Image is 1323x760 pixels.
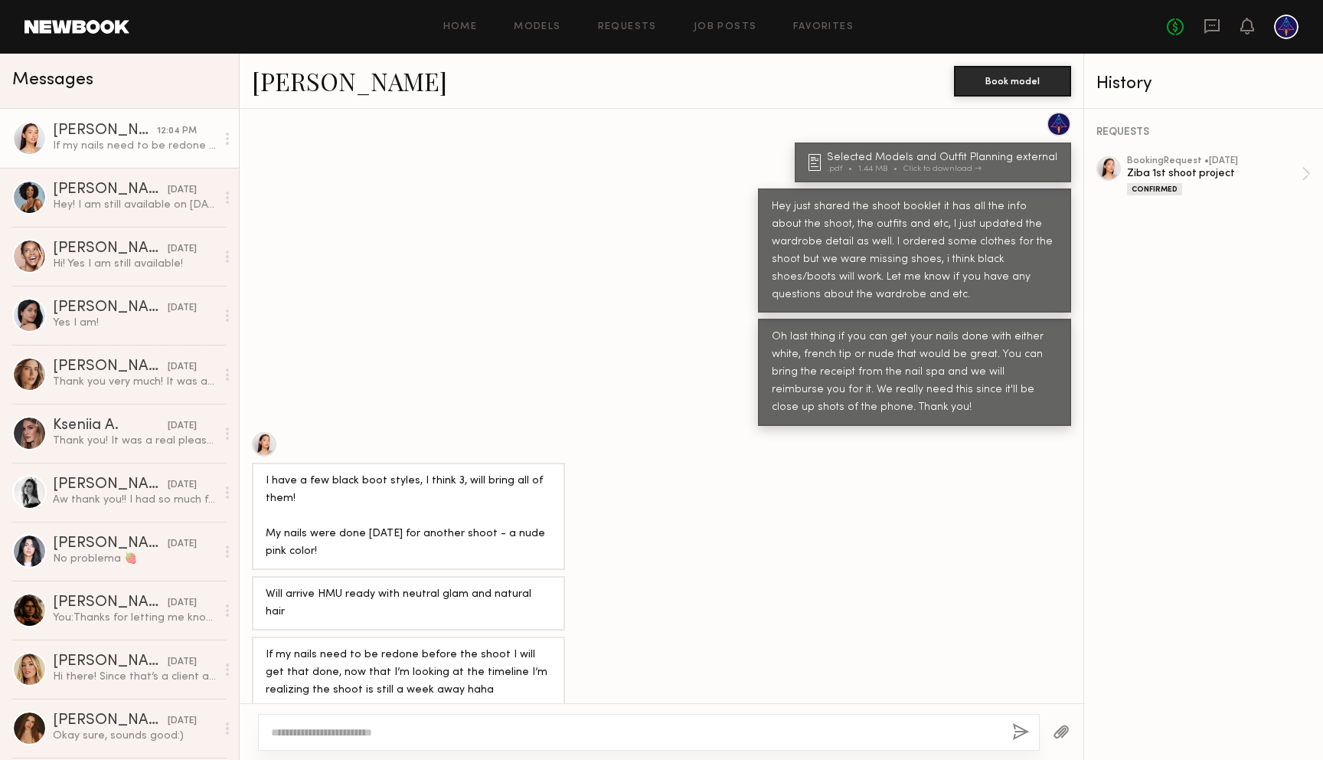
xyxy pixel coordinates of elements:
div: [DATE] [168,419,197,434]
div: Kseniia A. [53,418,168,434]
div: [DATE] [168,596,197,611]
div: [DATE] [168,183,197,198]
span: Messages [12,71,93,89]
div: I have a few black boot styles, I think 3, will bring all of them! My nails were done [DATE] for ... [266,473,551,561]
a: Favorites [793,22,854,32]
div: Thank you! It was a real pleasure working with amazing team, so professional and welcoming. I tru... [53,434,216,448]
div: [PERSON_NAME] [53,182,168,198]
div: [PERSON_NAME] [53,713,168,729]
div: [PERSON_NAME] [53,359,168,375]
div: [PERSON_NAME] [53,536,168,552]
div: Confirmed [1127,183,1182,195]
div: [PERSON_NAME] [53,300,168,316]
div: Thank you very much! It was an absolute pleasure to work with you, you guys are amazing! Hope to ... [53,375,216,389]
div: Okay sure, sounds good:) [53,729,216,743]
div: Yes I am! [53,316,216,330]
a: Job Posts [694,22,757,32]
div: [DATE] [168,714,197,729]
a: Book model [954,74,1071,87]
div: No problema 🍓 [53,552,216,566]
a: bookingRequest •[DATE]Ziba 1st shoot projectConfirmed [1127,156,1311,195]
div: 1.44 MB [858,165,903,173]
a: Home [443,22,478,32]
div: [PERSON_NAME] [53,477,168,493]
div: [DATE] [168,478,197,493]
div: Ziba 1st shoot project [1127,166,1302,181]
div: [DATE] [168,537,197,552]
a: Requests [598,22,657,32]
div: [DATE] [168,301,197,316]
div: [PERSON_NAME] [53,595,168,611]
div: Selected Models and Outfit Planning external [827,152,1062,163]
div: 12:04 PM [157,124,197,139]
div: [PERSON_NAME] [53,241,168,257]
div: [PERSON_NAME] [53,654,168,670]
div: Hi there! Since that’s a client account link I can’t open it! I believe you can request an option... [53,670,216,684]
div: You: Thanks for letting me know [PERSON_NAME] - that would be over budget for us but will keep it... [53,611,216,625]
div: .pdf [827,165,858,173]
div: [DATE] [168,242,197,257]
div: Aw thank you!! I had so much fun! [53,493,216,507]
div: [DATE] [168,360,197,375]
a: Models [514,22,560,32]
div: If my nails need to be redone before the shoot I will get that done, now that I’m looking at the ... [266,647,551,699]
div: [DATE] [168,655,197,670]
div: booking Request • [DATE] [1127,156,1302,166]
div: Oh last thing if you can get your nails done with either white, french tip or nude that would be ... [772,329,1057,417]
div: Hey just shared the shoot booklet it has all the info about the shoot, the outfits and etc, I jus... [772,198,1057,304]
div: If my nails need to be redone before the shoot I will get that done, now that I’m looking at the ... [53,139,216,153]
button: Book model [954,66,1071,97]
div: [PERSON_NAME] [53,123,157,139]
div: Click to download [903,165,982,173]
div: Will arrive HMU ready with neutral glam and natural hair [266,586,551,621]
a: [PERSON_NAME] [252,64,447,97]
div: REQUESTS [1096,127,1311,138]
div: Hi! Yes I am still available! [53,257,216,271]
div: Hey! I am still available on [DATE] Best, Alyssa [53,198,216,212]
div: History [1096,75,1311,93]
a: Selected Models and Outfit Planning external.pdf1.44 MBClick to download [808,152,1062,173]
